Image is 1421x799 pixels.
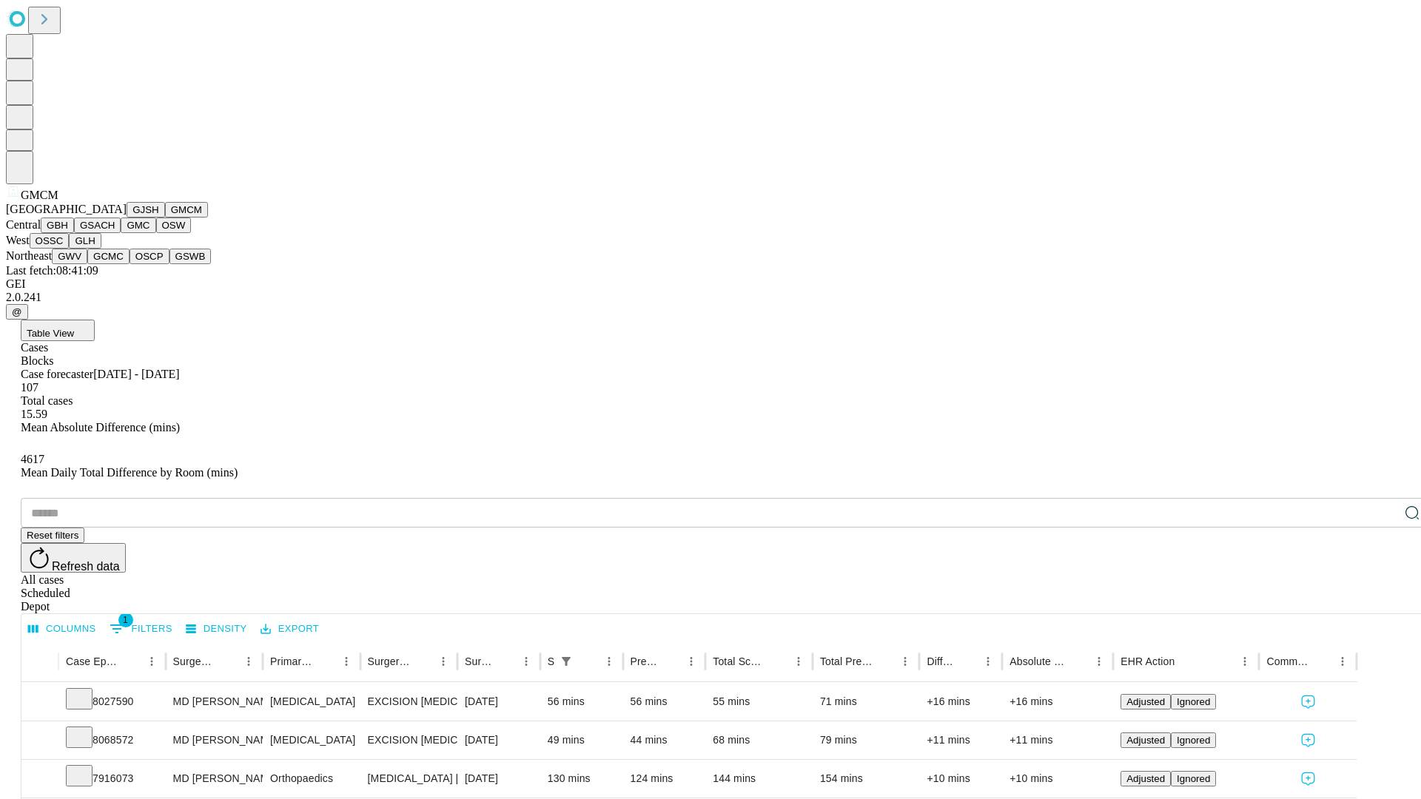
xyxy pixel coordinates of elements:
span: Last fetch: 08:41:09 [6,264,98,277]
div: [DATE] [465,760,533,798]
div: 44 mins [631,721,699,759]
button: GCMC [87,249,130,264]
div: Total Predicted Duration [820,655,873,667]
div: Difference [927,655,955,667]
div: Surgery Name [368,655,411,667]
button: GMC [121,218,155,233]
div: +16 mins [1010,683,1106,721]
button: GSACH [74,218,121,233]
span: 4617 [21,453,44,465]
span: Ignored [1177,735,1210,746]
button: Menu [141,651,162,672]
button: Menu [1332,651,1353,672]
span: Case forecaster [21,368,93,380]
span: Mean Daily Total Difference by Room (mins) [21,466,238,479]
span: Central [6,218,41,231]
div: MD [PERSON_NAME] [PERSON_NAME] [173,721,255,759]
div: [MEDICAL_DATA] [270,721,352,759]
button: Sort [1311,651,1332,672]
span: 107 [21,381,38,394]
button: Reset filters [21,527,84,543]
div: [DATE] [465,683,533,721]
button: Sort [1176,651,1197,672]
span: Adjusted [1126,773,1165,784]
button: Ignored [1171,771,1216,786]
div: Surgery Date [465,655,494,667]
button: Menu [788,651,809,672]
div: 2.0.241 [6,291,1415,304]
button: Ignored [1171,732,1216,748]
button: Adjusted [1121,732,1171,748]
button: Sort [495,651,516,672]
button: Export [257,618,323,641]
span: 15.59 [21,408,47,420]
span: Table View [27,328,74,339]
div: +11 mins [1010,721,1106,759]
button: Menu [238,651,259,672]
button: Sort [957,651,978,672]
button: Menu [681,651,702,672]
div: 130 mins [548,760,616,798]
button: OSSC [30,233,70,249]
div: MD [PERSON_NAME] [PERSON_NAME] [173,760,255,798]
span: 1 [118,613,133,627]
span: Ignored [1177,773,1210,784]
button: @ [6,304,28,320]
div: Case Epic Id [66,655,119,667]
div: +11 mins [927,721,995,759]
button: Refresh data [21,543,126,573]
div: Scheduled In Room Duration [548,655,554,667]
button: GBH [41,218,74,233]
button: Sort [121,651,141,672]
button: GSWB [169,249,212,264]
div: Absolute Difference [1010,655,1066,667]
button: Select columns [24,618,100,641]
div: 144 mins [713,760,805,798]
div: 154 mins [820,760,913,798]
button: Menu [978,651,998,672]
button: Sort [660,651,681,672]
button: GMCM [165,202,208,218]
span: West [6,234,30,246]
button: Menu [599,651,619,672]
span: Ignored [1177,696,1210,707]
button: OSW [156,218,192,233]
div: MD [PERSON_NAME] [PERSON_NAME] [173,683,255,721]
span: [GEOGRAPHIC_DATA] [6,203,127,215]
div: +16 mins [927,683,995,721]
div: Predicted In Room Duration [631,655,659,667]
div: [MEDICAL_DATA] [270,683,352,721]
button: Show filters [556,651,577,672]
span: [DATE] - [DATE] [93,368,179,380]
span: Adjusted [1126,696,1165,707]
button: Sort [578,651,599,672]
button: Ignored [1171,694,1216,709]
button: Sort [315,651,336,672]
button: Menu [516,651,537,672]
button: GLH [69,233,101,249]
button: Menu [1234,651,1255,672]
button: Sort [218,651,238,672]
div: EXCISION [MEDICAL_DATA] LESION EXCEPT [MEDICAL_DATA] TRUNK ETC 3.1 TO 4 CM [368,721,450,759]
div: Comments [1266,655,1309,667]
span: Reset filters [27,530,78,541]
div: 7916073 [66,760,158,798]
div: Orthopaedics [270,760,352,798]
button: Density [182,618,251,641]
button: Table View [21,320,95,341]
button: Show filters [106,617,176,641]
div: 68 mins [713,721,805,759]
div: 55 mins [713,683,805,721]
span: Mean Absolute Difference (mins) [21,421,180,434]
div: EHR Action [1121,655,1175,667]
button: GJSH [127,202,165,218]
div: 1 active filter [556,651,577,672]
button: Sort [874,651,895,672]
button: Menu [433,651,454,672]
div: 8068572 [66,721,158,759]
span: @ [12,306,22,317]
div: +10 mins [927,760,995,798]
button: Expand [29,690,51,715]
div: 79 mins [820,721,913,759]
div: 71 mins [820,683,913,721]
